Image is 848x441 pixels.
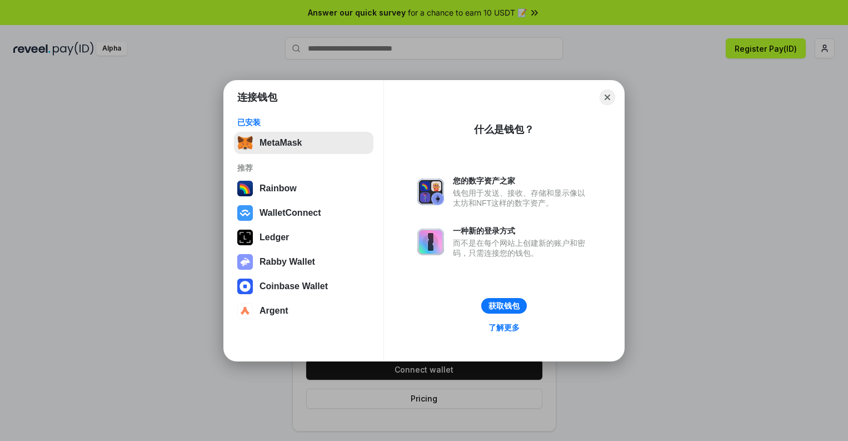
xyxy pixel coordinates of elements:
img: svg+xml,%3Csvg%20width%3D%22120%22%20height%3D%22120%22%20viewBox%3D%220%200%20120%20120%22%20fil... [237,181,253,196]
div: Coinbase Wallet [260,281,328,291]
div: 而不是在每个网站上创建新的账户和密码，只需连接您的钱包。 [453,238,591,258]
div: Rabby Wallet [260,257,315,267]
button: Coinbase Wallet [234,275,373,298]
div: 了解更多 [488,323,520,333]
div: Argent [260,306,288,316]
div: Ledger [260,232,289,242]
button: Close [600,90,615,105]
img: svg+xml,%3Csvg%20width%3D%2228%22%20height%3D%2228%22%20viewBox%3D%220%200%2028%2028%22%20fill%3D... [237,279,253,294]
div: 推荐 [237,163,370,173]
button: 获取钱包 [481,298,527,314]
img: svg+xml,%3Csvg%20xmlns%3D%22http%3A%2F%2Fwww.w3.org%2F2000%2Fsvg%22%20width%3D%2228%22%20height%3... [237,230,253,245]
img: svg+xml,%3Csvg%20xmlns%3D%22http%3A%2F%2Fwww.w3.org%2F2000%2Fsvg%22%20fill%3D%22none%22%20viewBox... [417,179,444,205]
button: Argent [234,300,373,322]
div: 一种新的登录方式 [453,226,591,236]
div: 获取钱包 [488,301,520,311]
img: svg+xml,%3Csvg%20width%3D%2228%22%20height%3D%2228%22%20viewBox%3D%220%200%2028%2028%22%20fill%3D... [237,205,253,221]
img: svg+xml,%3Csvg%20fill%3D%22none%22%20height%3D%2233%22%20viewBox%3D%220%200%2035%2033%22%20width%... [237,135,253,151]
button: Rabby Wallet [234,251,373,273]
div: 钱包用于发送、接收、存储和显示像以太坊和NFT这样的数字资产。 [453,188,591,208]
button: Ledger [234,226,373,249]
div: 什么是钱包？ [474,123,534,136]
div: Rainbow [260,184,297,194]
img: svg+xml,%3Csvg%20xmlns%3D%22http%3A%2F%2Fwww.w3.org%2F2000%2Fsvg%22%20fill%3D%22none%22%20viewBox... [417,229,444,255]
img: svg+xml,%3Csvg%20width%3D%2228%22%20height%3D%2228%22%20viewBox%3D%220%200%2028%2028%22%20fill%3D... [237,303,253,319]
button: Rainbow [234,177,373,200]
button: WalletConnect [234,202,373,224]
div: MetaMask [260,138,302,148]
a: 了解更多 [482,320,526,335]
h1: 连接钱包 [237,91,277,104]
div: WalletConnect [260,208,321,218]
div: 您的数字资产之家 [453,176,591,186]
div: 已安装 [237,117,370,127]
button: MetaMask [234,132,373,154]
img: svg+xml,%3Csvg%20xmlns%3D%22http%3A%2F%2Fwww.w3.org%2F2000%2Fsvg%22%20fill%3D%22none%22%20viewBox... [237,254,253,270]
